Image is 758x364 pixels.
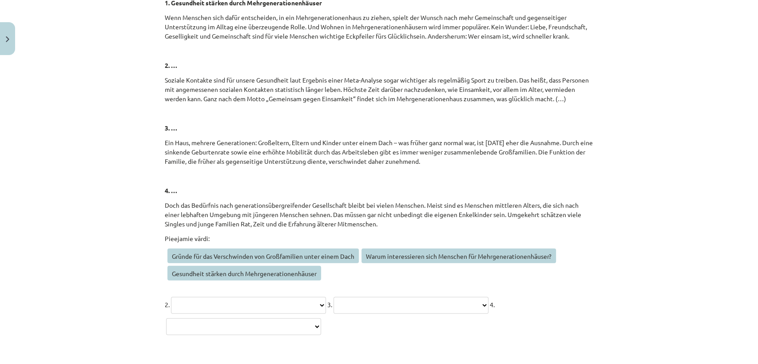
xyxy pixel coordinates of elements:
p: Ein Haus, mehrere Generationen: Großeltern, Eltern und Kinder unter einem Dach – was früher ganz ... [165,138,594,166]
span: 4. [490,301,495,309]
span: 3. [327,301,332,309]
strong: 4. … [165,186,177,194]
p: Doch das Bedürfnis nach generationsübergreifender Gesellschaft bleibt bei vielen Menschen. Meist ... [165,201,594,229]
span: 2. [165,301,170,309]
p: Pieejamie vārdi: [165,234,594,243]
p: Soziale Kontakte sind für unsere Gesundheit laut Ergebnis einer Meta-Analyse sogar wichtiger als ... [165,75,594,103]
p: Wenn Menschen sich dafür entscheiden, in ein Mehrgenerationenhaus zu ziehen, spielt der Wunsch na... [165,13,594,41]
img: icon-close-lesson-0947bae3869378f0d4975bcd49f059093ad1ed9edebbc8119c70593378902aed.svg [6,36,9,42]
strong: 2. … [165,61,177,69]
strong: 3. … [165,124,177,132]
span: Gesundheit stärken durch Mehrgenerationenhäuser [167,266,321,281]
span: Warum interessieren sich Menschen für Mehrgenerationenhäuser? [361,249,556,263]
span: Gründe für das Verschwinden von Großfamilien unter einem Dach [167,249,359,263]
